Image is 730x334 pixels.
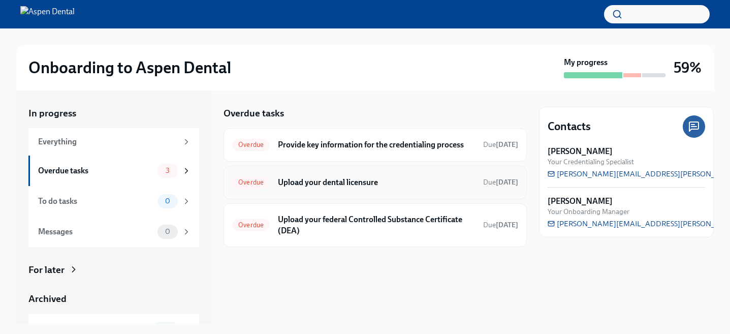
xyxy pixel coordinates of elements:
[28,186,199,217] a: To do tasks0
[548,146,613,157] strong: [PERSON_NAME]
[496,221,518,229] strong: [DATE]
[483,140,518,149] span: Due
[564,57,608,68] strong: My progress
[232,212,518,238] a: OverdueUpload your federal Controlled Substance Certificate (DEA)Due[DATE]
[496,178,518,187] strong: [DATE]
[232,178,270,186] span: Overdue
[548,157,634,167] span: Your Credentialing Specialist
[28,217,199,247] a: Messages0
[224,107,284,120] h5: Overdue tasks
[38,136,178,147] div: Everything
[28,156,199,186] a: Overdue tasks3
[28,292,199,306] a: Archived
[483,221,518,229] span: Due
[548,119,591,134] h4: Contacts
[28,263,65,277] div: For later
[232,174,518,191] a: OverdueUpload your dental licensureDue[DATE]
[28,128,199,156] a: Everything
[278,177,475,188] h6: Upload your dental licensure
[28,57,231,78] h2: Onboarding to Aspen Dental
[483,140,518,149] span: September 11th, 2025 10:00
[674,58,702,77] h3: 59%
[232,137,518,153] a: OverdueProvide key information for the credentialing processDue[DATE]
[232,141,270,148] span: Overdue
[278,139,475,150] h6: Provide key information for the credentialing process
[159,228,176,235] span: 0
[483,177,518,187] span: September 11th, 2025 10:00
[496,140,518,149] strong: [DATE]
[483,178,518,187] span: Due
[38,196,153,207] div: To do tasks
[278,214,475,236] h6: Upload your federal Controlled Substance Certificate (DEA)
[160,167,176,174] span: 3
[28,107,199,120] a: In progress
[548,207,629,217] span: Your Onboarding Manager
[28,263,199,277] a: For later
[38,165,153,176] div: Overdue tasks
[159,197,176,205] span: 0
[483,220,518,230] span: September 11th, 2025 10:00
[20,6,75,22] img: Aspen Dental
[38,226,153,237] div: Messages
[548,196,613,207] strong: [PERSON_NAME]
[232,221,270,229] span: Overdue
